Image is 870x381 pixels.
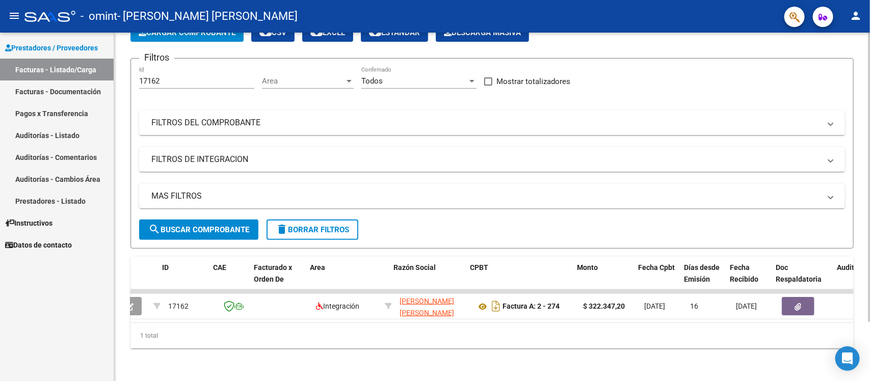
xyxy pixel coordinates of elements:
h3: Filtros [139,50,174,65]
div: Open Intercom Messenger [835,346,860,371]
span: Borrar Filtros [276,225,349,234]
span: Estandar [369,28,420,37]
span: Razón Social [393,263,436,271]
button: Borrar Filtros [267,220,358,240]
datatable-header-cell: Doc Respaldatoria [772,257,833,302]
i: Descargar documento [489,298,503,314]
span: Descarga Masiva [444,28,521,37]
span: Facturado x Orden De [254,263,292,283]
datatable-header-cell: Area [306,257,375,302]
datatable-header-cell: Días desde Emisión [680,257,726,302]
datatable-header-cell: Facturado x Orden De [250,257,306,302]
span: Cargar Comprobante [139,28,235,37]
span: Días desde Emisión [684,263,720,283]
span: [PERSON_NAME] [PERSON_NAME] [400,297,454,317]
button: EXCEL [302,23,353,42]
mat-panel-title: FILTROS DEL COMPROBANTE [151,117,821,128]
span: Datos de contacto [5,239,72,251]
span: ID [162,263,169,271]
strong: Factura A: 2 - 274 [503,303,560,311]
span: CSV [259,28,286,37]
span: Fecha Recibido [730,263,758,283]
strong: $ 322.347,20 [583,302,625,310]
mat-icon: menu [8,10,20,22]
span: Prestadores / Proveedores [5,42,98,53]
span: - omint [81,5,117,28]
mat-icon: person [850,10,862,22]
span: [DATE] [644,302,665,310]
mat-icon: search [148,223,161,235]
datatable-header-cell: ID [158,257,209,302]
mat-expansion-panel-header: FILTROS DEL COMPROBANTE [139,111,845,135]
span: Auditoria [837,263,867,271]
span: 17162 [168,302,189,310]
div: 1 total [130,323,854,348]
button: Buscar Comprobante [139,220,258,240]
span: 16 [690,302,698,310]
span: Area [310,263,325,271]
mat-expansion-panel-header: FILTROS DE INTEGRACION [139,147,845,172]
span: [DATE] [736,302,757,310]
button: CSV [251,23,295,42]
span: Monto [577,263,598,271]
span: - [PERSON_NAME] [PERSON_NAME] [117,5,298,28]
span: CPBT [470,263,488,271]
datatable-header-cell: Fecha Cpbt [634,257,680,302]
mat-icon: delete [276,223,288,235]
datatable-header-cell: Razón Social [389,257,466,302]
datatable-header-cell: Monto [573,257,634,302]
span: Todos [361,76,383,86]
button: Descarga Masiva [436,23,529,42]
mat-panel-title: MAS FILTROS [151,190,821,202]
button: Estandar [361,23,428,42]
div: 27277590374 [400,295,468,317]
mat-expansion-panel-header: MAS FILTROS [139,184,845,208]
span: CAE [213,263,226,271]
span: Area [262,76,345,86]
span: Mostrar totalizadores [496,75,570,88]
span: Fecha Cpbt [638,263,675,271]
span: Doc Respaldatoria [776,263,822,283]
span: EXCEL [310,28,345,37]
datatable-header-cell: CPBT [466,257,573,302]
app-download-masive: Descarga masiva de comprobantes (adjuntos) [436,23,529,42]
datatable-header-cell: Fecha Recibido [726,257,772,302]
span: Integración [316,302,359,310]
span: Buscar Comprobante [148,225,249,234]
mat-panel-title: FILTROS DE INTEGRACION [151,154,821,165]
datatable-header-cell: CAE [209,257,250,302]
button: Cargar Comprobante [130,23,244,42]
span: Instructivos [5,217,52,229]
